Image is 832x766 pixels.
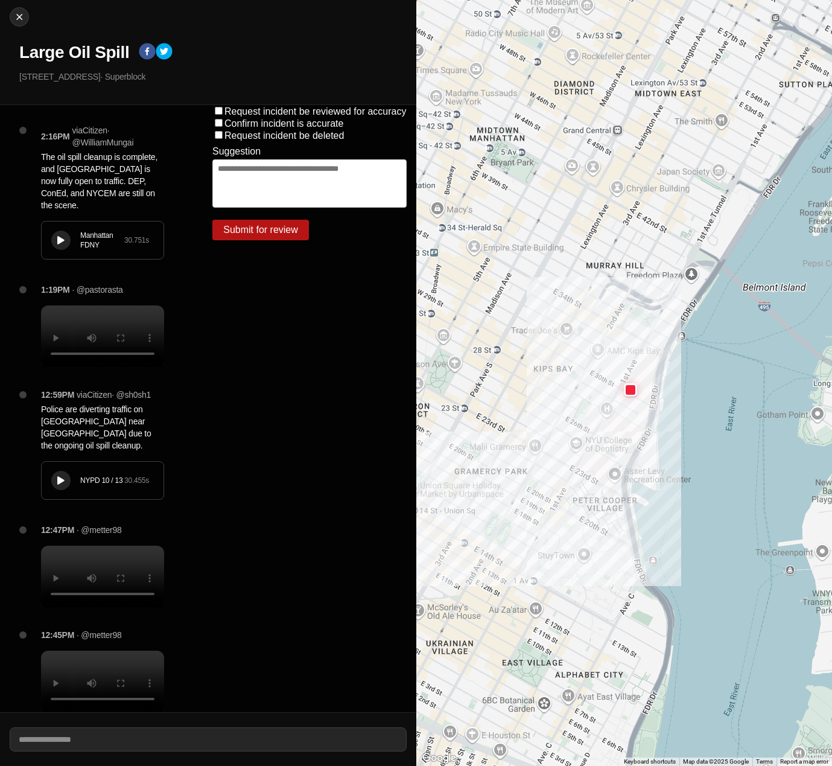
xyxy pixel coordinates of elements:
[212,146,261,157] label: Suggestion
[77,389,151,401] p: via Citizen · @ sh0sh1
[72,284,123,296] p: · @pastorasta
[13,11,25,23] img: cancel
[80,476,124,485] div: NYPD 10 / 13
[41,130,70,142] p: 2:16PM
[41,524,74,536] p: 12:47PM
[72,124,164,148] p: via Citizen · @ WilliamMungai
[41,284,70,296] p: 1:19PM
[124,235,149,245] div: 30.751 s
[224,130,344,141] label: Request incident be deleted
[19,71,407,83] p: [STREET_ADDRESS] · Superblock
[212,220,309,240] button: Submit for review
[41,403,164,452] p: Police are diverting traffic on [GEOGRAPHIC_DATA] near [GEOGRAPHIC_DATA] due to the ongoing oil s...
[224,106,407,116] label: Request incident be reviewed for accuracy
[80,231,124,250] div: Manhattan FDNY
[419,750,459,766] a: Open this area in Google Maps (opens a new window)
[19,42,129,63] h1: Large Oil Spill
[41,151,164,211] p: The oil spill cleanup is complete, and [GEOGRAPHIC_DATA] is now fully open to traffic. DEP, ConEd...
[139,43,156,62] button: facebook
[77,524,122,536] p: · @metter98
[624,758,676,766] button: Keyboard shortcuts
[156,43,173,62] button: twitter
[77,629,122,641] p: · @metter98
[683,758,749,765] span: Map data ©2025 Google
[224,118,343,129] label: Confirm incident is accurate
[756,758,773,765] a: Terms (opens in new tab)
[780,758,828,765] a: Report a map error
[419,750,459,766] img: Google
[124,476,149,485] div: 30.455 s
[41,629,74,641] p: 12:45PM
[10,7,29,27] button: cancel
[41,389,74,401] p: 12:59PM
